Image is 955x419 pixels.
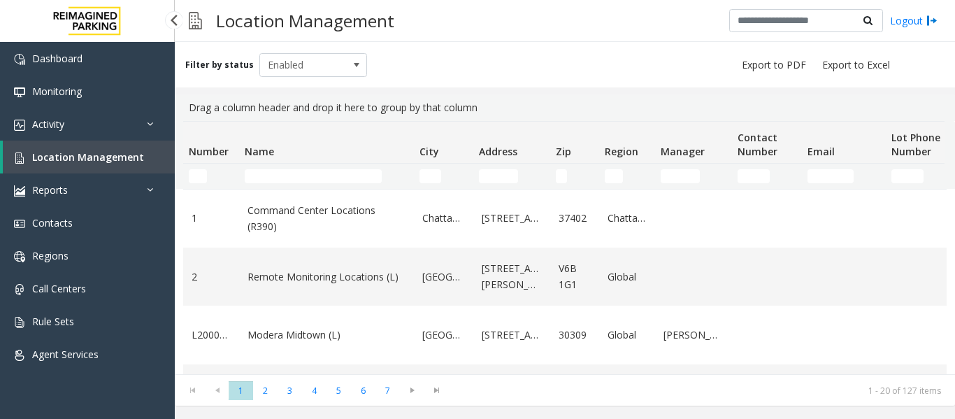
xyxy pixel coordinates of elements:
[817,55,896,75] button: Export to Excel
[473,164,550,189] td: Address Filter
[742,58,806,72] span: Export to PDF
[482,261,542,292] a: [STREET_ADDRESS][PERSON_NAME]
[14,152,25,164] img: 'icon'
[183,164,239,189] td: Number Filter
[424,381,449,400] span: Go to the last page
[890,13,938,28] a: Logout
[32,348,99,361] span: Agent Services
[32,85,82,98] span: Monitoring
[351,381,375,400] span: Page 6
[183,94,947,121] div: Drag a column header and drop it here to group by that column
[189,3,202,38] img: pageIcon
[559,261,591,292] a: V6B 1G1
[185,59,254,71] label: Filter by status
[738,131,777,158] span: Contact Number
[14,317,25,328] img: 'icon'
[926,13,938,28] img: logout
[608,269,647,285] a: Global
[32,150,144,164] span: Location Management
[209,3,401,38] h3: Location Management
[175,121,955,374] div: Data table
[14,185,25,197] img: 'icon'
[663,327,724,343] a: [PERSON_NAME]
[732,164,802,189] td: Contact Number Filter
[891,169,924,183] input: Lot Phone Number Filter
[192,269,231,285] a: 2
[32,52,82,65] span: Dashboard
[422,327,465,343] a: [GEOGRAPHIC_DATA]
[807,169,854,183] input: Email Filter
[192,327,231,343] a: L20000500
[419,169,441,183] input: City Filter
[375,381,400,400] span: Page 7
[32,118,64,131] span: Activity
[245,145,274,158] span: Name
[32,315,74,328] span: Rule Sets
[427,385,446,396] span: Go to the last page
[822,58,890,72] span: Export to Excel
[655,164,732,189] td: Manager Filter
[326,381,351,400] span: Page 5
[239,164,414,189] td: Name Filter
[189,169,207,183] input: Number Filter
[482,211,542,226] a: [STREET_ADDRESS]
[247,203,405,234] a: Command Center Locations (R390)
[14,251,25,262] img: 'icon'
[556,169,567,183] input: Zip Filter
[807,145,835,158] span: Email
[608,327,647,343] a: Global
[278,381,302,400] span: Page 3
[247,269,405,285] a: Remote Monitoring Locations (L)
[400,381,424,400] span: Go to the next page
[14,218,25,229] img: 'icon'
[605,145,638,158] span: Region
[14,284,25,295] img: 'icon'
[32,216,73,229] span: Contacts
[3,141,175,173] a: Location Management
[32,249,69,262] span: Regions
[14,350,25,361] img: 'icon'
[189,145,229,158] span: Number
[605,169,623,183] input: Region Filter
[550,164,599,189] td: Zip Filter
[422,269,465,285] a: [GEOGRAPHIC_DATA]
[802,164,886,189] td: Email Filter
[422,211,465,226] a: Chattanooga
[247,327,405,343] a: Modera Midtown (L)
[736,55,812,75] button: Export to PDF
[260,54,345,76] span: Enabled
[403,385,422,396] span: Go to the next page
[891,131,940,158] span: Lot Phone Number
[419,145,439,158] span: City
[482,327,542,343] a: [STREET_ADDRESS]
[253,381,278,400] span: Page 2
[14,87,25,98] img: 'icon'
[608,211,647,226] a: Chattanooga
[738,169,770,183] input: Contact Number Filter
[559,211,591,226] a: 37402
[32,282,86,295] span: Call Centers
[479,169,518,183] input: Address Filter
[245,169,382,183] input: Name Filter
[661,145,705,158] span: Manager
[661,169,700,183] input: Manager Filter
[556,145,571,158] span: Zip
[559,327,591,343] a: 30309
[302,381,326,400] span: Page 4
[479,145,517,158] span: Address
[14,54,25,65] img: 'icon'
[229,381,253,400] span: Page 1
[192,211,231,226] a: 1
[414,164,473,189] td: City Filter
[599,164,655,189] td: Region Filter
[457,385,941,397] kendo-pager-info: 1 - 20 of 127 items
[32,183,68,197] span: Reports
[14,120,25,131] img: 'icon'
